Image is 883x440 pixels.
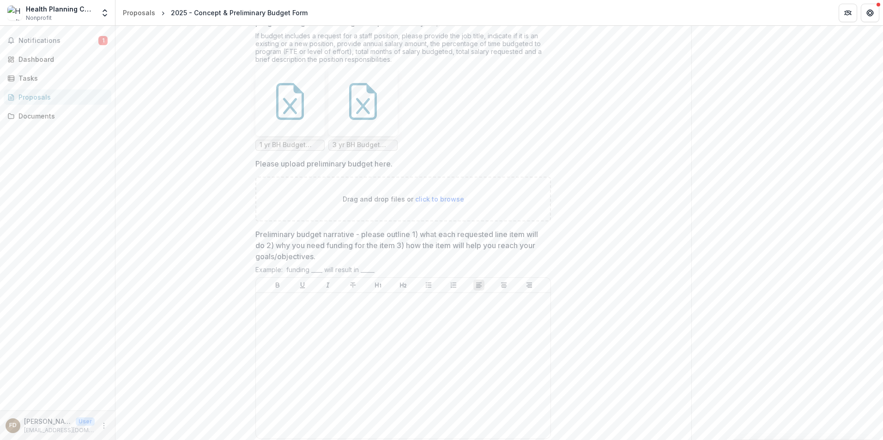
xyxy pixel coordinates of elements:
[4,71,111,86] a: Tasks
[473,279,484,291] button: Align Left
[448,279,459,291] button: Ordered List
[498,279,509,291] button: Align Center
[4,89,111,105] a: Proposals
[343,194,464,204] p: Drag and drop files or
[98,4,111,22] button: Open entity switcher
[398,279,409,291] button: Heading 2
[524,279,535,291] button: Align Right
[98,36,108,45] span: 1
[18,111,104,121] div: Documents
[861,4,879,22] button: Get Help
[76,417,95,426] p: User
[373,279,384,291] button: Heading 1
[255,158,393,169] p: Please upload preliminary budget here.
[347,279,358,291] button: Strike
[839,4,857,22] button: Partners
[9,422,17,428] div: Flora Davis
[18,54,104,64] div: Dashboard
[415,195,464,203] span: click to browse
[328,67,398,151] div: 3 yr BH Budget Template.xlsx
[4,33,111,48] button: Notifications1
[423,279,434,291] button: Bullet List
[322,279,333,291] button: Italicize
[255,229,545,262] p: Preliminary budget narrative - please outline 1) what each requested line item will do 2) why you...
[4,52,111,67] a: Dashboard
[272,279,283,291] button: Bold
[4,108,111,124] a: Documents
[119,6,311,19] nav: breadcrumb
[297,279,308,291] button: Underline
[26,14,52,22] span: Nonprofit
[7,6,22,20] img: Health Planning Council Of Northeast Florida Inc
[171,8,308,18] div: 2025 - Concept & Preliminary Budget Form
[255,67,325,151] div: 1 yr BH Budget Template.xlsx
[18,37,98,45] span: Notifications
[255,266,551,277] div: Example: funding ____ will result in _____
[18,92,104,102] div: Proposals
[333,141,393,149] span: 3 yr BH Budget Template.xlsx
[119,6,159,19] a: Proposals
[255,32,551,67] div: If budget includes a request for a staff position, please provide the job title, indicate if it i...
[123,8,155,18] div: Proposals
[260,141,321,149] span: 1 yr BH Budget Template.xlsx
[18,73,104,83] div: Tasks
[26,4,95,14] div: Health Planning Council Of Northeast [US_STATE] Inc
[24,416,72,426] p: [PERSON_NAME]
[98,420,109,431] button: More
[24,426,95,434] p: [EMAIL_ADDRESS][DOMAIN_NAME]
